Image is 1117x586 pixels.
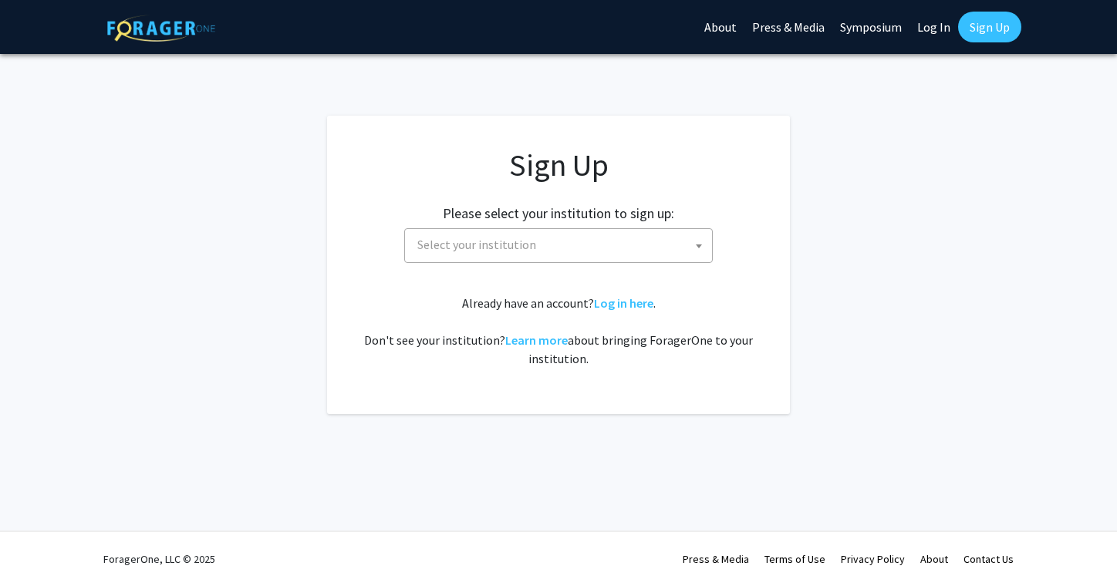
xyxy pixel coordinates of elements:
a: Learn more about bringing ForagerOne to your institution [505,332,568,348]
a: About [920,552,948,566]
span: Select your institution [417,237,536,252]
h2: Please select your institution to sign up: [443,205,674,222]
img: ForagerOne Logo [107,15,215,42]
div: Already have an account? . Don't see your institution? about bringing ForagerOne to your institut... [358,294,759,368]
a: Terms of Use [764,552,825,566]
div: ForagerOne, LLC © 2025 [103,532,215,586]
span: Select your institution [404,228,713,263]
a: Press & Media [683,552,749,566]
a: Log in here [594,295,653,311]
h1: Sign Up [358,146,759,184]
a: Sign Up [958,12,1021,42]
span: Select your institution [411,229,712,261]
a: Contact Us [963,552,1014,566]
a: Privacy Policy [841,552,905,566]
